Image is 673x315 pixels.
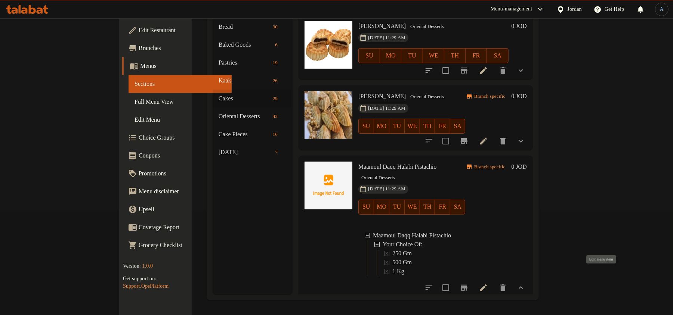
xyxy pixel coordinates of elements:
[213,18,293,36] div: Bread30
[450,200,465,215] button: SA
[377,121,387,132] span: MO
[516,137,525,146] svg: Show Choices
[305,91,352,139] img: Maamou Joz
[219,40,272,49] span: Baked Goods
[219,22,270,31] span: Bread
[516,283,525,292] svg: Show Choices
[270,58,281,67] div: items
[405,119,420,134] button: WE
[219,130,270,139] span: Cake Pieces
[438,202,447,212] span: FR
[305,162,352,209] img: Maamoul Daqq Halabi Pistachio
[365,185,408,193] span: [DATE] 11:29 AM
[270,24,281,31] span: 30
[122,200,232,218] a: Upsell
[392,121,401,132] span: TU
[358,93,406,99] span: [PERSON_NAME]
[362,121,371,132] span: SU
[450,119,465,134] button: SA
[455,279,473,297] button: Branch-specific-item
[362,50,377,61] span: SU
[512,62,530,79] button: show more
[471,93,508,100] span: Branch specific
[420,119,435,134] button: TH
[122,57,232,75] a: Menus
[219,76,270,85] span: Kaak
[358,48,380,63] button: SU
[380,48,401,63] button: MO
[272,148,281,157] div: items
[660,5,664,13] span: A
[389,119,404,134] button: TU
[272,40,281,49] div: items
[129,75,232,93] a: Sections
[219,112,270,121] span: Oriental Desserts
[135,115,226,124] span: Edit Menu
[270,76,281,85] div: items
[435,200,450,215] button: FR
[383,240,422,249] span: Your Choice Of:
[270,131,281,138] span: 16
[123,283,169,289] a: Support.OpsPlatform
[270,77,281,84] span: 26
[122,165,232,183] a: Promotions
[139,44,226,53] span: Branches
[512,162,527,172] h6: 0 JOD
[392,258,412,267] span: 500 Gm
[270,95,281,102] span: 29
[219,94,270,103] span: Cakes
[139,151,226,160] span: Coupons
[455,62,473,79] button: Branch-specific-item
[365,34,408,41] span: [DATE] 11:29 AM
[469,50,484,61] span: FR
[420,279,438,297] button: sort-choices
[453,202,462,212] span: SA
[392,267,404,276] span: 1 Kg
[568,5,582,13] div: Jordan
[270,59,281,66] span: 19
[122,129,232,147] a: Choice Groups
[455,132,473,150] button: Branch-specific-item
[494,279,512,297] button: delete
[270,113,281,120] span: 42
[358,23,406,29] span: [PERSON_NAME]
[139,187,226,196] span: Menu disclaimer
[392,202,401,212] span: TU
[135,97,226,106] span: Full Menu View
[213,54,293,72] div: Pastries19
[407,93,447,102] div: Oriental Desserts
[358,200,374,215] button: SU
[377,202,387,212] span: MO
[438,280,454,296] span: Select to update
[438,133,454,149] span: Select to update
[405,200,420,215] button: WE
[374,119,390,134] button: MO
[423,121,432,132] span: TH
[494,62,512,79] button: delete
[139,241,226,250] span: Grocery Checklist
[392,249,412,258] span: 250 Gm
[408,121,417,132] span: WE
[479,66,488,75] a: Edit menu item
[383,50,398,61] span: MO
[420,132,438,150] button: sort-choices
[213,72,293,90] div: Kaak26
[219,58,270,67] span: Pastries
[362,202,371,212] span: SU
[213,90,293,107] div: Cakes29
[213,125,293,143] div: Cake Pieces16
[407,22,447,31] span: Oriental Desserts
[426,50,441,61] span: WE
[213,143,293,161] div: [DATE]7
[408,202,417,212] span: WE
[365,105,408,112] span: [DATE] 11:29 AM
[512,21,527,31] h6: 0 JOD
[129,93,232,111] a: Full Menu View
[438,121,447,132] span: FR
[123,276,156,281] span: Get support on:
